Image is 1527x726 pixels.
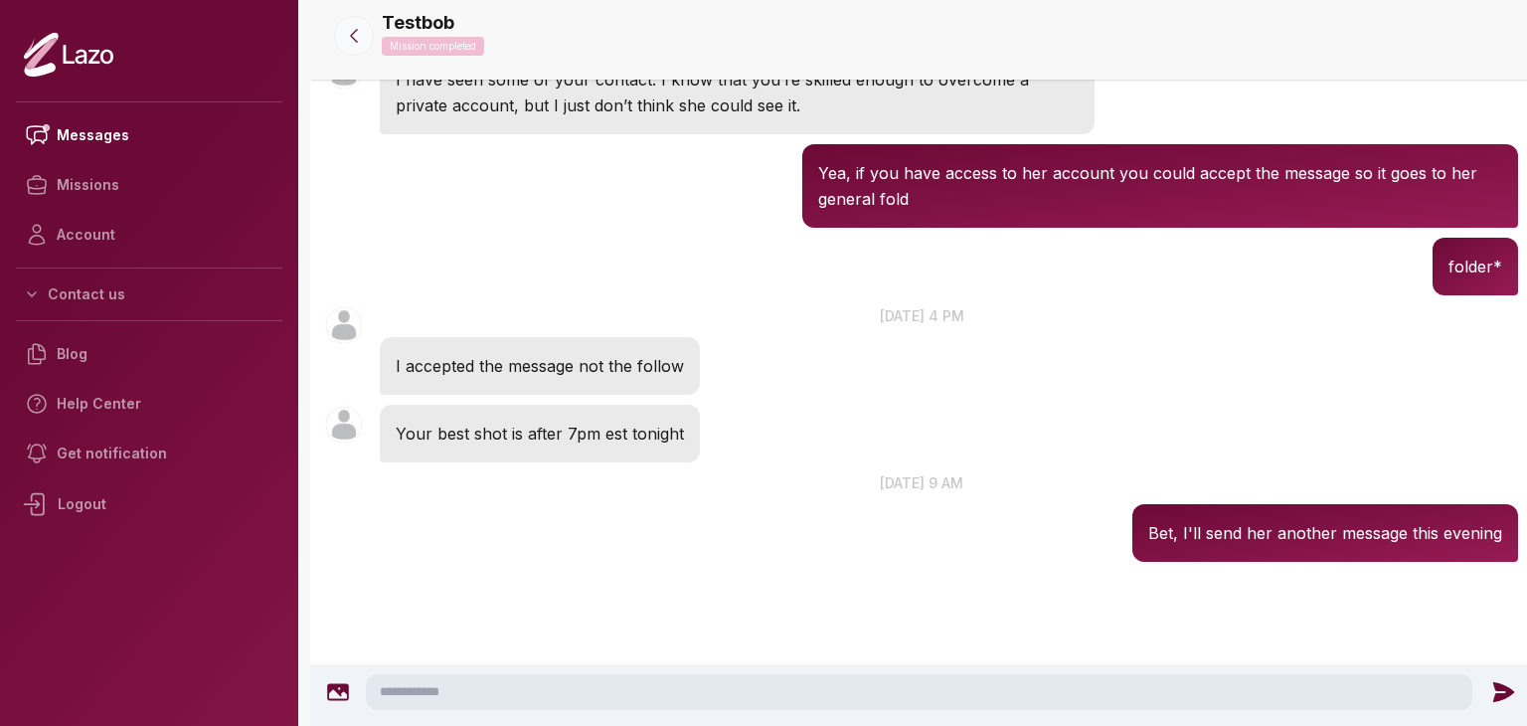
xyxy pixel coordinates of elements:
a: Get notification [16,429,282,478]
a: Messages [16,110,282,160]
button: Contact us [16,276,282,312]
a: Help Center [16,379,282,429]
p: Your best shot is after 7pm est tonight [396,421,684,447]
p: Yea, if you have access to her account you could accept the message so it goes to her general fold [818,160,1501,212]
p: Bet, I'll send her another message this evening [1148,520,1502,546]
a: Missions [16,160,282,210]
p: Mission completed [382,37,484,56]
img: User avatar [326,407,362,443]
a: Blog [16,329,282,379]
p: I accepted the message not the follow [396,353,684,379]
a: Account [16,210,282,260]
p: I have seen some of your contact. I know that you’re skilled enough to overcome a private account... [396,67,1079,118]
p: Testbob [382,9,454,37]
div: Logout [16,478,282,530]
p: folder* [1448,254,1502,279]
